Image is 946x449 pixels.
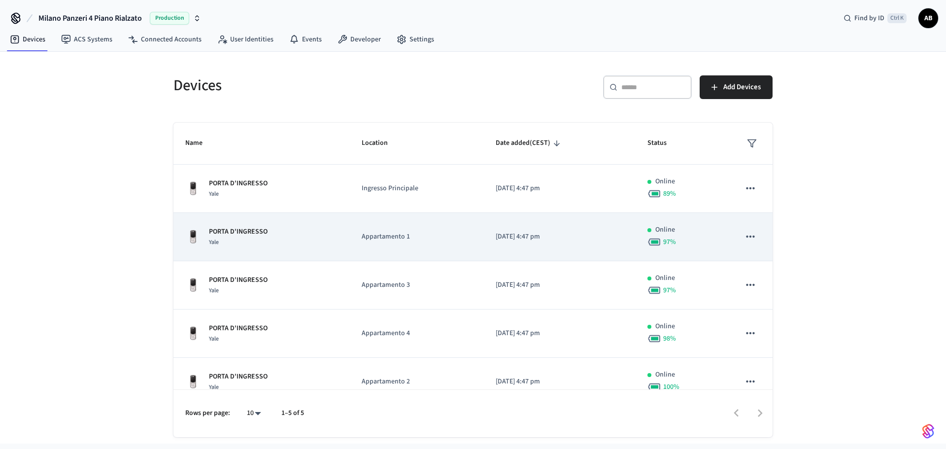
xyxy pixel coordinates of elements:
[362,377,472,387] p: Appartamento 2
[173,75,467,96] h5: Devices
[362,280,472,290] p: Appartamento 3
[38,12,142,24] span: Milano Panzeri 4 Piano Rialzato
[330,31,389,48] a: Developer
[185,229,201,245] img: Yale Assure Touchscreen Wifi Smart Lock, Satin Nickel, Front
[362,136,401,151] span: Location
[209,335,219,343] span: Yale
[919,9,937,27] span: AB
[496,136,563,151] span: Date added(CEST)
[185,181,201,197] img: Yale Assure Touchscreen Wifi Smart Lock, Satin Nickel, Front
[2,31,53,48] a: Devices
[496,328,624,339] p: [DATE] 4:47 pm
[389,31,442,48] a: Settings
[496,280,624,290] p: [DATE] 4:47 pm
[185,326,201,342] img: Yale Assure Touchscreen Wifi Smart Lock, Satin Nickel, Front
[209,190,219,198] span: Yale
[281,31,330,48] a: Events
[496,232,624,242] p: [DATE] 4:47 pm
[185,136,215,151] span: Name
[922,423,934,439] img: SeamLogoGradient.69752ec5.svg
[836,9,914,27] div: Find by IDCtrl K
[663,285,676,295] span: 97 %
[655,225,675,235] p: Online
[887,13,907,23] span: Ctrl K
[918,8,938,28] button: AB
[655,370,675,380] p: Online
[655,273,675,283] p: Online
[647,136,679,151] span: Status
[53,31,120,48] a: ACS Systems
[173,123,773,406] table: sticky table
[242,406,266,420] div: 10
[209,178,268,189] p: PORTA D'INGRESSO
[120,31,209,48] a: Connected Accounts
[185,408,230,418] p: Rows per page:
[496,183,624,194] p: [DATE] 4:47 pm
[362,183,472,194] p: Ingresso Principale
[663,189,676,199] span: 89 %
[209,238,219,246] span: Yale
[150,12,189,25] span: Production
[496,377,624,387] p: [DATE] 4:47 pm
[663,382,679,392] span: 100 %
[663,334,676,344] span: 98 %
[655,321,675,332] p: Online
[663,237,676,247] span: 97 %
[209,323,268,334] p: PORTA D'INGRESSO
[281,408,304,418] p: 1–5 of 5
[209,383,219,391] span: Yale
[655,176,675,187] p: Online
[854,13,884,23] span: Find by ID
[209,31,281,48] a: User Identities
[362,232,472,242] p: Appartamento 1
[209,275,268,285] p: PORTA D'INGRESSO
[723,81,761,94] span: Add Devices
[209,227,268,237] p: PORTA D'INGRESSO
[185,277,201,293] img: Yale Assure Touchscreen Wifi Smart Lock, Satin Nickel, Front
[209,372,268,382] p: PORTA D'INGRESSO
[209,286,219,295] span: Yale
[185,374,201,390] img: Yale Assure Touchscreen Wifi Smart Lock, Satin Nickel, Front
[700,75,773,99] button: Add Devices
[362,328,472,339] p: Appartamento 4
